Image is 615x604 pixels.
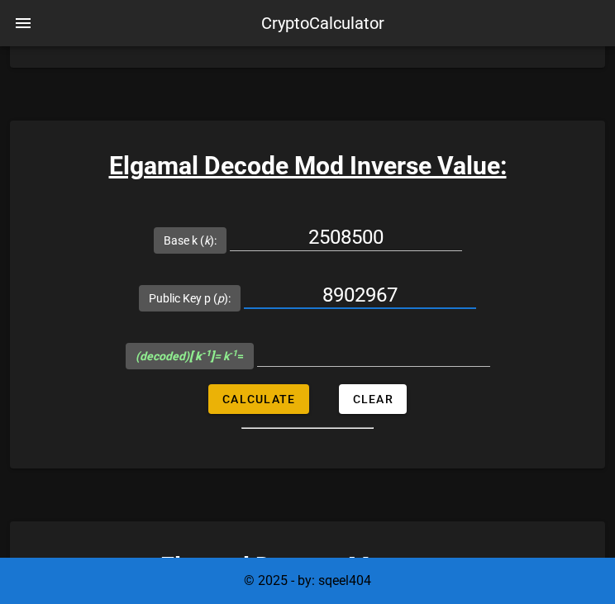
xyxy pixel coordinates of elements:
span: Clear [352,392,393,406]
button: Clear [339,384,407,414]
button: nav-menu-toggle [3,3,43,43]
sup: -1 [202,348,211,359]
h3: Elgamal Decrypt Message: [10,548,605,585]
div: CryptoCalculator [261,11,384,36]
h3: Elgamal Decode Mod Inverse Value: [10,147,605,184]
i: (decoded) = k [136,350,237,363]
span: Calculate [222,392,295,406]
button: Calculate [208,384,308,414]
i: p [217,292,224,305]
sup: -1 [229,348,237,359]
span: = [136,350,244,363]
label: Base k ( ): [164,232,217,249]
span: © 2025 - by: sqeel404 [244,573,371,588]
label: Public Key p ( ): [149,290,231,307]
b: [ k ] [189,350,214,363]
i: k [204,234,210,247]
